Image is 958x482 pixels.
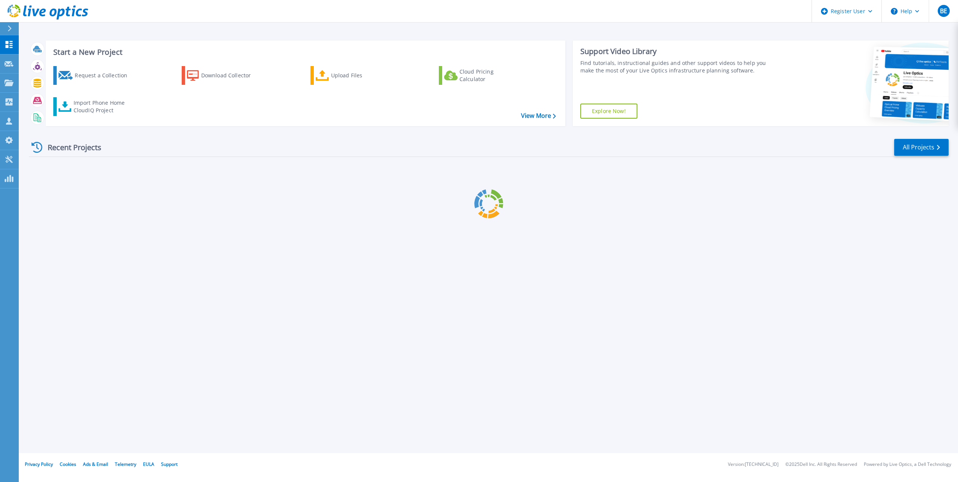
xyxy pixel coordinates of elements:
div: Support Video Library [580,47,774,56]
a: EULA [143,461,154,467]
a: Cloud Pricing Calculator [439,66,523,85]
div: Recent Projects [29,138,111,157]
a: Cookies [60,461,76,467]
li: © 2025 Dell Inc. All Rights Reserved [785,462,857,467]
span: BE [940,8,947,14]
a: Upload Files [310,66,394,85]
a: Privacy Policy [25,461,53,467]
a: Request a Collection [53,66,137,85]
a: View More [521,112,556,119]
a: Support [161,461,178,467]
div: Find tutorials, instructional guides and other support videos to help you make the most of your L... [580,59,774,74]
a: Telemetry [115,461,136,467]
h3: Start a New Project [53,48,556,56]
li: Version: [TECHNICAL_ID] [728,462,779,467]
a: Download Collector [182,66,265,85]
a: Ads & Email [83,461,108,467]
div: Download Collector [201,68,261,83]
a: All Projects [894,139,949,156]
div: Cloud Pricing Calculator [459,68,520,83]
li: Powered by Live Optics, a Dell Technology [864,462,951,467]
div: Upload Files [331,68,391,83]
a: Explore Now! [580,104,637,119]
div: Request a Collection [75,68,135,83]
div: Import Phone Home CloudIQ Project [74,99,132,114]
